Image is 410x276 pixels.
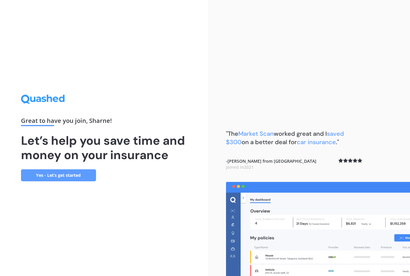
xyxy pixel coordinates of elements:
[238,130,274,138] span: Market Scan
[226,130,344,146] span: saved $300
[226,130,344,146] b: "The worked great and I on a better deal for ."
[21,133,187,162] h1: Let’s help you save time and money on your insurance
[21,118,187,126] div: Great to have you join , Sharne !
[21,169,96,181] a: Yes - Let’s get started
[226,164,254,170] span: Joined in 2021
[226,182,410,276] img: dashboard.webp
[226,158,316,170] b: - [PERSON_NAME] from [GEOGRAPHIC_DATA]
[297,138,336,146] span: car insurance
